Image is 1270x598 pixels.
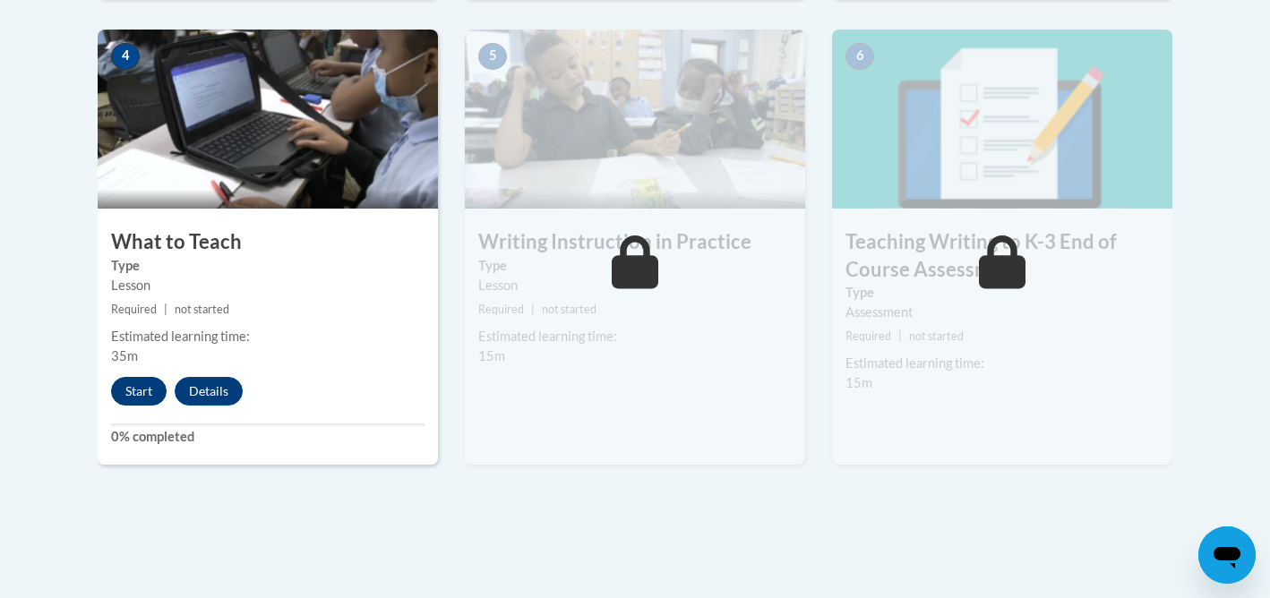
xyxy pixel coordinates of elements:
label: Type [845,283,1159,303]
span: Required [111,303,157,316]
span: 5 [478,43,507,70]
span: | [531,303,535,316]
span: not started [542,303,596,316]
span: not started [909,329,964,343]
span: | [898,329,902,343]
span: not started [175,303,229,316]
span: 35m [111,348,138,363]
iframe: Button to launch messaging window [1198,526,1256,584]
div: Lesson [111,276,425,295]
h3: What to Teach [98,228,438,256]
div: Assessment [845,303,1159,322]
span: Required [478,303,524,316]
span: 4 [111,43,140,70]
img: Course Image [465,30,805,209]
span: 15m [845,375,872,390]
h3: Writing Instruction in Practice [465,228,805,256]
img: Course Image [832,30,1172,209]
h3: Teaching Writing to K-3 End of Course Assessment [832,228,1172,284]
label: 0% completed [111,427,425,447]
span: | [164,303,167,316]
label: Type [111,256,425,276]
span: 6 [845,43,874,70]
button: Start [111,377,167,406]
label: Type [478,256,792,276]
div: Estimated learning time: [478,327,792,346]
div: Lesson [478,276,792,295]
button: Details [175,377,243,406]
div: Estimated learning time: [111,327,425,346]
span: Required [845,329,891,343]
div: Estimated learning time: [845,354,1159,373]
span: 15m [478,348,505,363]
img: Course Image [98,30,438,209]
